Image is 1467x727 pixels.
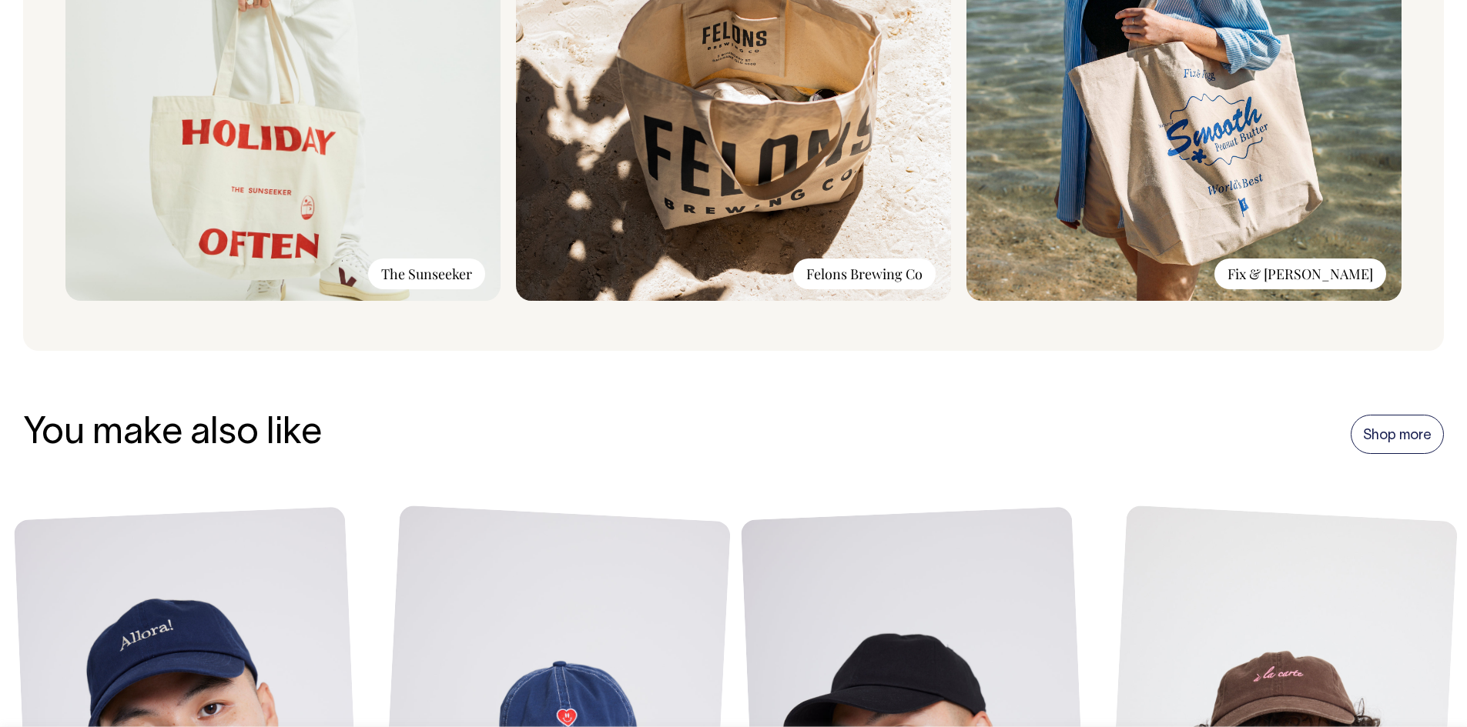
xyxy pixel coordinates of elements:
[793,258,936,289] div: Felons Brewing Co
[1214,258,1386,289] div: Fix & [PERSON_NAME]
[1351,415,1444,455] a: Shop more
[368,258,485,289] div: The Sunseeker
[23,414,322,455] h3: You make also like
